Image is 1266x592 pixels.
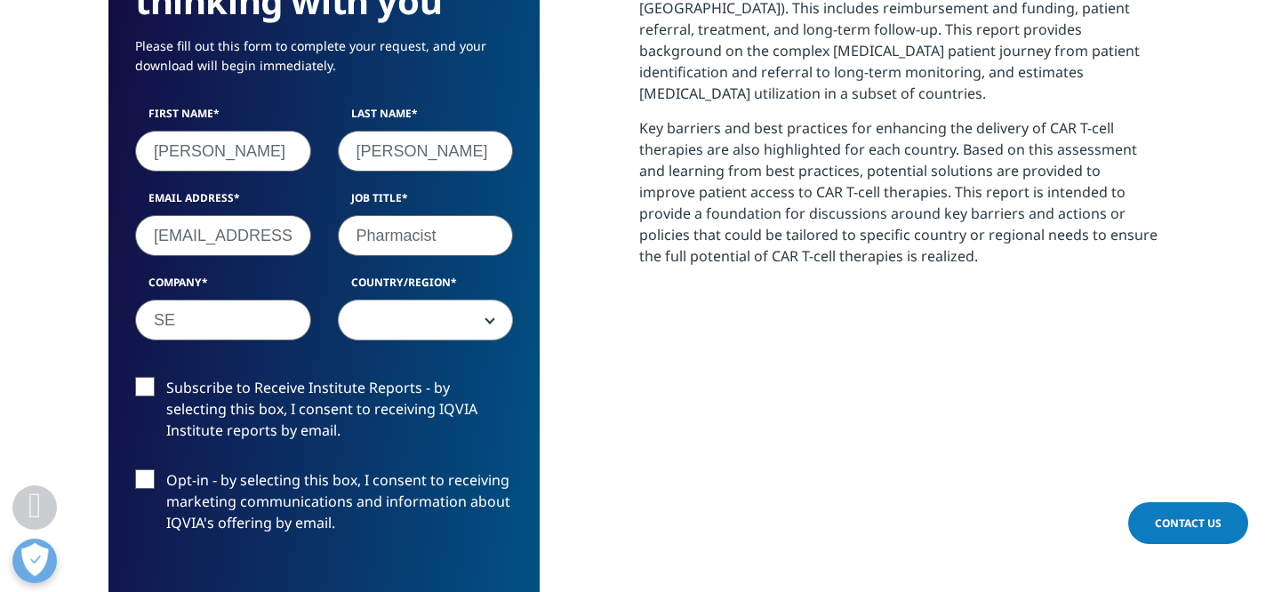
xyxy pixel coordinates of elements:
[338,106,514,131] label: Last Name
[135,377,513,451] label: Subscribe to Receive Institute Reports - by selecting this box, I consent to receiving IQVIA Inst...
[1155,516,1222,531] span: Contact Us
[135,469,513,543] label: Opt-in - by selecting this box, I consent to receiving marketing communications and information a...
[12,539,57,583] button: Abrir preferencias
[338,275,514,300] label: Country/Region
[135,36,513,89] p: Please fill out this form to complete your request, and your download will begin immediately.
[135,106,311,131] label: First Name
[135,190,311,215] label: Email Address
[639,117,1158,280] p: Key barriers and best practices for enhancing the delivery of CAR T-cell therapies are also highl...
[338,190,514,215] label: Job Title
[1128,502,1248,544] a: Contact Us
[135,275,311,300] label: Company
